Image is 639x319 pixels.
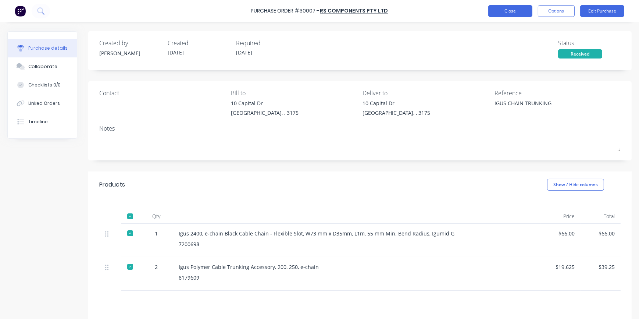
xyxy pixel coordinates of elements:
div: Igus Polymer Cable Trunking Accessory, 200, 250, e-chain [179,263,535,271]
button: Purchase details [8,39,77,57]
div: $39.25 [586,263,615,271]
div: Reference [495,89,621,98]
div: Price [540,209,581,224]
div: 1 [146,230,167,237]
button: Linked Orders [8,94,77,113]
div: Purchase details [28,45,68,52]
div: Products [99,180,125,189]
div: Igus 2400, e-chain Black Cable Chain - Flexible Slot, W73 mm x D35mm, L1m, 55 mm Min. Bend Radius... [179,230,535,237]
div: 7200698 [179,240,535,248]
div: Checklists 0/0 [28,82,61,88]
div: $66.00 [586,230,615,237]
button: Close [488,5,532,17]
button: Timeline [8,113,77,131]
img: Factory [15,6,26,17]
div: [GEOGRAPHIC_DATA], , 3175 [231,109,299,117]
div: Total [581,209,621,224]
div: Notes [99,124,621,133]
div: $19.625 [546,263,575,271]
div: 8179609 [179,274,535,281]
a: RS COMPONENTS PTY LTD [320,7,388,15]
div: Purchase Order #30007 - [251,7,319,15]
button: Checklists 0/0 [8,76,77,94]
div: Required [236,39,299,47]
div: Linked Orders [28,100,60,107]
div: Collaborate [28,63,57,70]
div: Created [168,39,230,47]
button: Collaborate [8,57,77,76]
div: Deliver to [363,89,489,98]
div: Timeline [28,118,48,125]
button: Options [538,5,575,17]
textarea: IGUS CHAIN TRUNKING [495,99,586,116]
div: Bill to [231,89,357,98]
button: Show / Hide columns [547,179,604,191]
div: Created by [99,39,162,47]
div: [GEOGRAPHIC_DATA], , 3175 [363,109,431,117]
button: Edit Purchase [580,5,624,17]
div: Received [558,49,602,59]
div: 10 Capital Dr [363,99,431,107]
div: Status [558,39,621,47]
div: $66.00 [546,230,575,237]
div: 2 [146,263,167,271]
div: [PERSON_NAME] [99,49,162,57]
div: Qty [140,209,173,224]
div: 10 Capital Dr [231,99,299,107]
div: Contact [99,89,225,98]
